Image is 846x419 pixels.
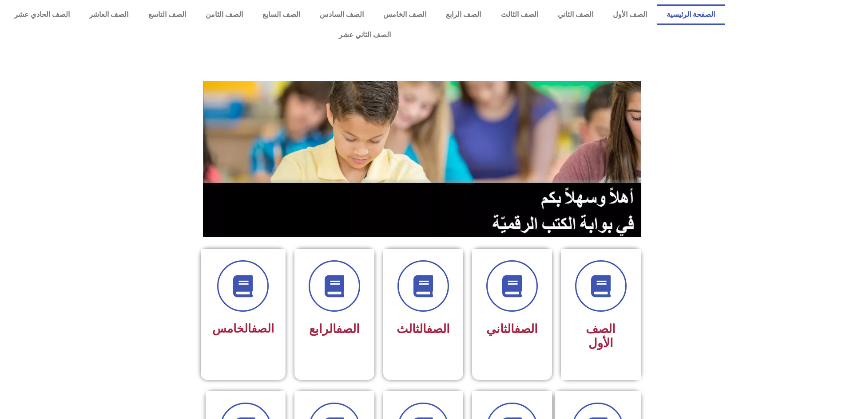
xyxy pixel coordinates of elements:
[426,322,450,336] a: الصف
[212,322,274,335] span: الخامس
[310,4,373,25] a: الصف السادس
[4,25,725,45] a: الصف الثاني عشر
[657,4,725,25] a: الصفحة الرئيسية
[548,4,603,25] a: الصف الثاني
[486,322,538,336] span: الثاني
[491,4,548,25] a: الصف الثالث
[251,322,274,335] a: الصف
[336,322,360,336] a: الصف
[373,4,436,25] a: الصف الخامس
[586,322,616,350] span: الصف الأول
[603,4,657,25] a: الصف الأول
[309,322,360,336] span: الرابع
[79,4,138,25] a: الصف العاشر
[253,4,310,25] a: الصف السابع
[514,322,538,336] a: الصف
[196,4,253,25] a: الصف الثامن
[397,322,450,336] span: الثالث
[138,4,195,25] a: الصف التاسع
[4,4,79,25] a: الصف الحادي عشر
[436,4,491,25] a: الصف الرابع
